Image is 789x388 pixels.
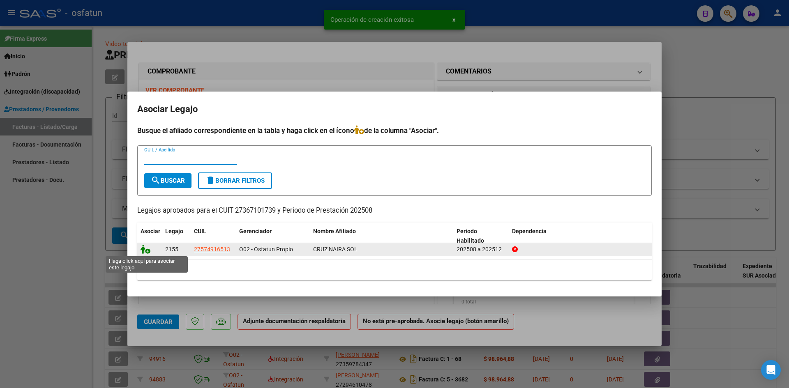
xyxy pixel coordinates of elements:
[162,223,191,250] datatable-header-cell: Legajo
[141,228,160,234] span: Asociar
[457,228,484,244] span: Periodo Habilitado
[165,246,178,253] span: 2155
[198,172,272,189] button: Borrar Filtros
[512,228,547,234] span: Dependencia
[205,177,265,184] span: Borrar Filtros
[236,223,310,250] datatable-header-cell: Gerenciador
[313,228,356,234] span: Nombre Afiliado
[313,246,358,253] span: CRUZ NAIRA SOL
[151,177,185,184] span: Buscar
[194,246,230,253] span: 27574916513
[144,173,191,188] button: Buscar
[137,223,162,250] datatable-header-cell: Asociar
[761,360,781,380] div: Open Intercom Messenger
[137,125,652,136] h4: Busque el afiliado correspondiente en la tabla y haga click en el ícono de la columna "Asociar".
[191,223,236,250] datatable-header-cell: CUIL
[310,223,453,250] datatable-header-cell: Nombre Afiliado
[205,175,215,185] mat-icon: delete
[509,223,652,250] datatable-header-cell: Dependencia
[194,228,206,234] span: CUIL
[239,246,293,253] span: O02 - Osfatun Propio
[453,223,509,250] datatable-header-cell: Periodo Habilitado
[137,259,652,280] div: 1 registros
[137,206,652,216] p: Legajos aprobados para el CUIT 27367101739 y Período de Prestación 202508
[151,175,161,185] mat-icon: search
[239,228,272,234] span: Gerenciador
[457,245,505,254] div: 202508 a 202512
[137,101,652,117] h2: Asociar Legajo
[165,228,183,234] span: Legajo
